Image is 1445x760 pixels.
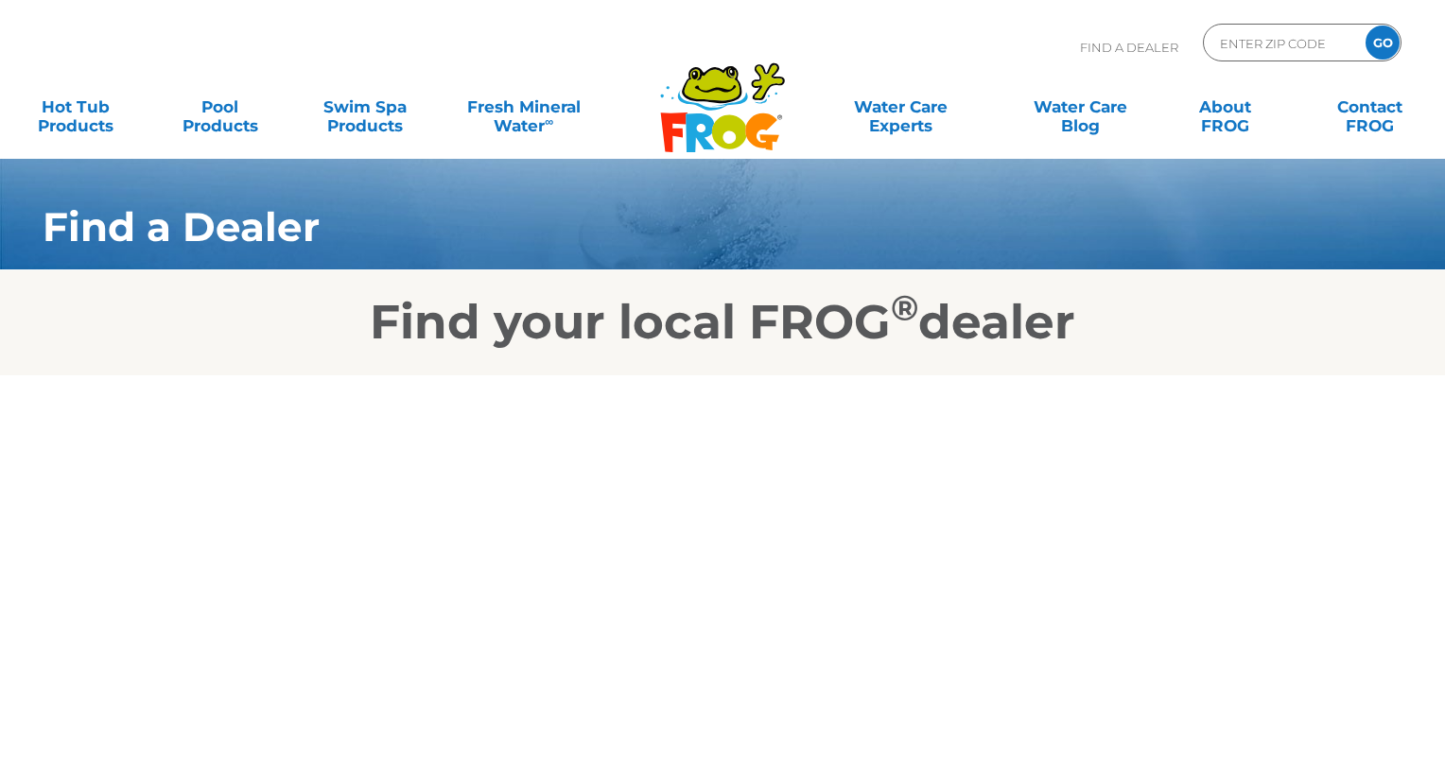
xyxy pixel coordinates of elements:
a: Fresh MineralWater∞ [453,88,594,126]
a: ContactFROG [1314,88,1426,126]
sup: ∞ [545,114,553,129]
a: Hot TubProducts [19,88,131,126]
input: GO [1366,26,1400,60]
a: PoolProducts [164,88,276,126]
p: Find A Dealer [1080,24,1178,71]
sup: ® [891,286,918,329]
h1: Find a Dealer [43,204,1289,250]
a: AboutFROG [1169,88,1281,126]
a: Swim SpaProducts [308,88,421,126]
h2: Find your local FROG dealer [14,294,1431,351]
a: Water CareBlog [1024,88,1137,126]
img: Frog Products Logo [650,38,795,153]
a: Water CareExperts [809,88,991,126]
